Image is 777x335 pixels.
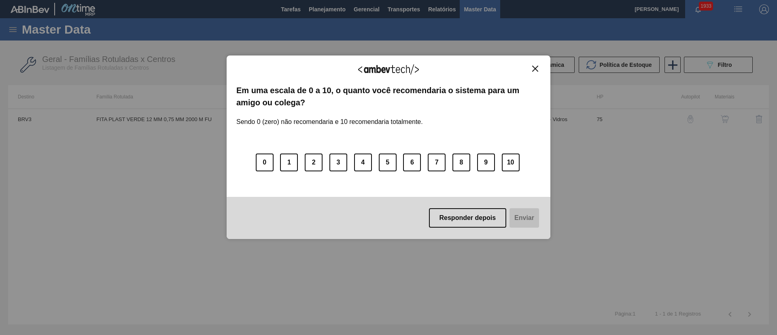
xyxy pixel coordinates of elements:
label: Em uma escala de 0 a 10, o quanto você recomendaria o sistema para um amigo ou colega? [236,84,541,109]
button: 7 [428,154,446,171]
button: 0 [256,154,274,171]
button: Close [530,65,541,72]
button: 1 [280,154,298,171]
label: Sendo 0 (zero) não recomendaria e 10 recomendaria totalmente. [236,109,423,126]
img: Logo Ambevtech [358,64,419,75]
button: 5 [379,154,397,171]
button: 10 [502,154,520,171]
button: 2 [305,154,323,171]
button: 3 [329,154,347,171]
button: 8 [452,154,470,171]
button: 4 [354,154,372,171]
button: 9 [477,154,495,171]
button: 6 [403,154,421,171]
button: Responder depois [429,208,507,228]
img: Close [532,66,538,72]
